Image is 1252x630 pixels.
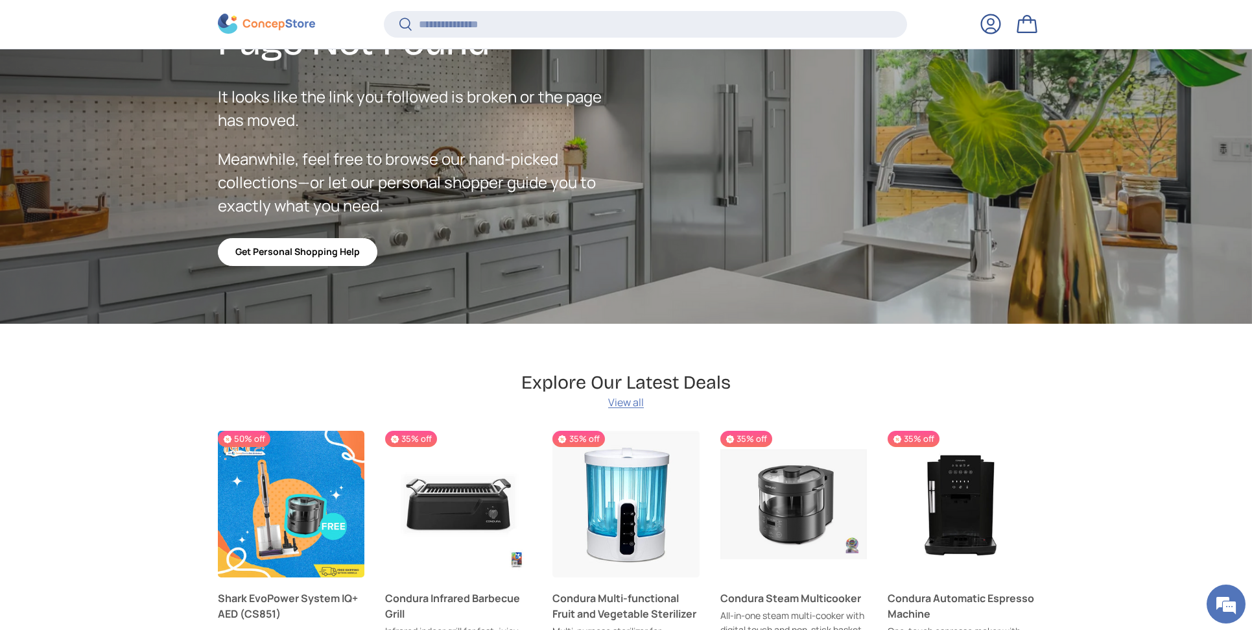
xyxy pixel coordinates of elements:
span: 35% off [552,431,604,447]
span: 35% off [888,431,939,447]
a: Condura Infrared Barbecue Grill [385,590,532,622]
span: 35% off [385,431,437,447]
h2: Explore Our Latest Deals [521,370,731,394]
a: Condura Steam Multicooker [720,590,867,606]
a: Condura Infrared Barbecue Grill [385,431,532,577]
span: 50% off [218,431,270,447]
a: Shark EvoPower System IQ+ AED (CS851) [218,431,364,577]
a: Condura Automatic Espresso Machine [888,590,1034,622]
a: Condura Automatic Espresso Machine [888,431,1034,577]
span: We're online! [75,164,179,295]
div: Chat with us now [67,73,218,90]
a: Get Personal Shopping Help [218,238,377,266]
a: Condura Multi-functional Fruit and Vegetable Sterilizer [552,590,699,622]
p: Meanwhile, feel free to browse our hand-picked collections—or let our personal shopper guide you ... [218,147,626,217]
span: 35% off [720,431,772,447]
div: Minimize live chat window [213,6,244,38]
a: Condura Steam Multicooker [720,431,867,577]
a: Condura Multi-functional Fruit and Vegetable Sterilizer [552,431,699,577]
a: View all [608,394,644,410]
img: ConcepStore [218,14,315,34]
p: It looks like the link you followed is broken or the page has moved. [218,85,626,132]
textarea: Type your message and hit 'Enter' [6,354,247,400]
a: Shark EvoPower System IQ+ AED (CS851) [218,590,364,622]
